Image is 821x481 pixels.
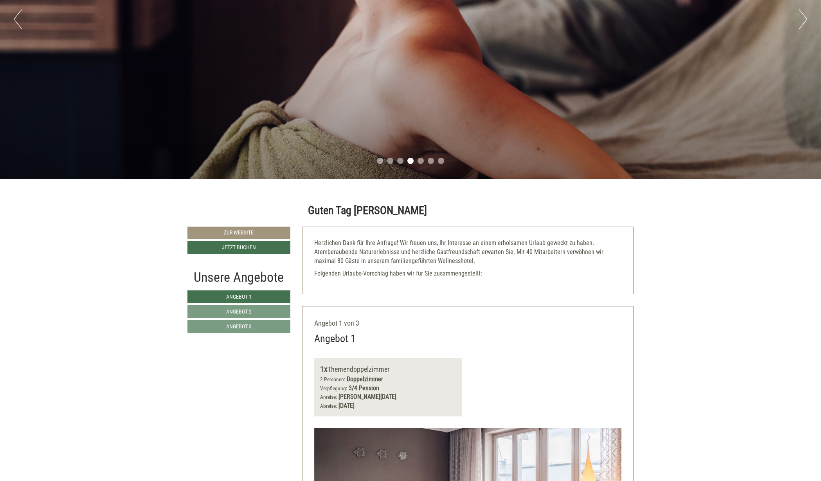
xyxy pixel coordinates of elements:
p: Folgenden Urlaubs-Vorschlag haben wir für Sie zusammengestellt: [314,269,622,278]
button: Previous [14,9,22,29]
small: Abreise: [320,403,337,409]
b: 1x [320,364,328,374]
b: [PERSON_NAME][DATE] [338,393,396,400]
small: 2 Personen: [320,376,345,382]
b: Doppelzimmer [347,375,383,383]
span: Angebot 1 [226,294,252,300]
b: [DATE] [338,402,355,409]
a: Jetzt buchen [187,241,290,254]
div: Angebot 1 [314,331,356,346]
p: Herzlichen Dank für Ihre Anfrage! Wir freuen uns, Ihr Interesse an einem erholsamen Urlaub geweck... [314,239,622,266]
button: Next [799,9,807,29]
div: Themendoppelzimmer [320,364,456,375]
small: Anreise: [320,394,337,400]
h1: Guten Tag [PERSON_NAME] [308,205,427,217]
span: Angebot 2 [226,308,252,315]
b: 3/4 Pension [349,384,379,392]
div: Unsere Angebote [187,268,290,287]
span: Angebot 3 [226,323,252,330]
span: Angebot 1 von 3 [314,319,359,327]
a: Zur Website [187,227,290,239]
small: Verpflegung: [320,385,347,391]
